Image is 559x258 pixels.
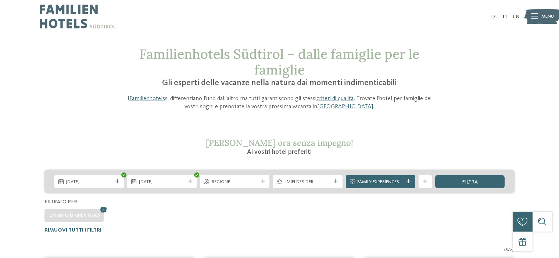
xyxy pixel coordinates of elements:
span: 16 [504,247,508,253]
span: [DATE] [66,179,112,185]
a: [GEOGRAPHIC_DATA] [317,104,373,110]
span: [DATE] [139,179,185,185]
a: DE [491,14,498,19]
span: filtra [462,179,478,185]
span: Regione [212,179,258,185]
span: / [508,247,510,253]
span: Rimuovi tutti i filtri [44,228,101,233]
a: criteri di qualità [316,96,354,102]
span: Orario d'apertura [49,213,100,218]
a: Familienhotels [129,96,165,102]
span: 27 [510,247,515,253]
span: Gli esperti delle vacanze nella natura dai momenti indimenticabili [162,79,397,87]
p: I si differenziano l’uno dall’altro ma tutti garantiscono gli stessi . Trovate l’hotel per famigl... [122,95,437,111]
span: Familienhotels Südtirol – dalle famiglie per le famiglie [139,46,419,78]
span: Ai vostri hotel preferiti [247,149,312,155]
span: Filtrato per: [44,199,79,204]
span: I miei desideri [284,179,331,185]
a: EN [513,14,519,19]
span: Menu [541,13,554,20]
span: Family Experiences [357,179,404,185]
a: IT [503,14,508,19]
span: [PERSON_NAME] ora senza impegno! [206,137,353,148]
